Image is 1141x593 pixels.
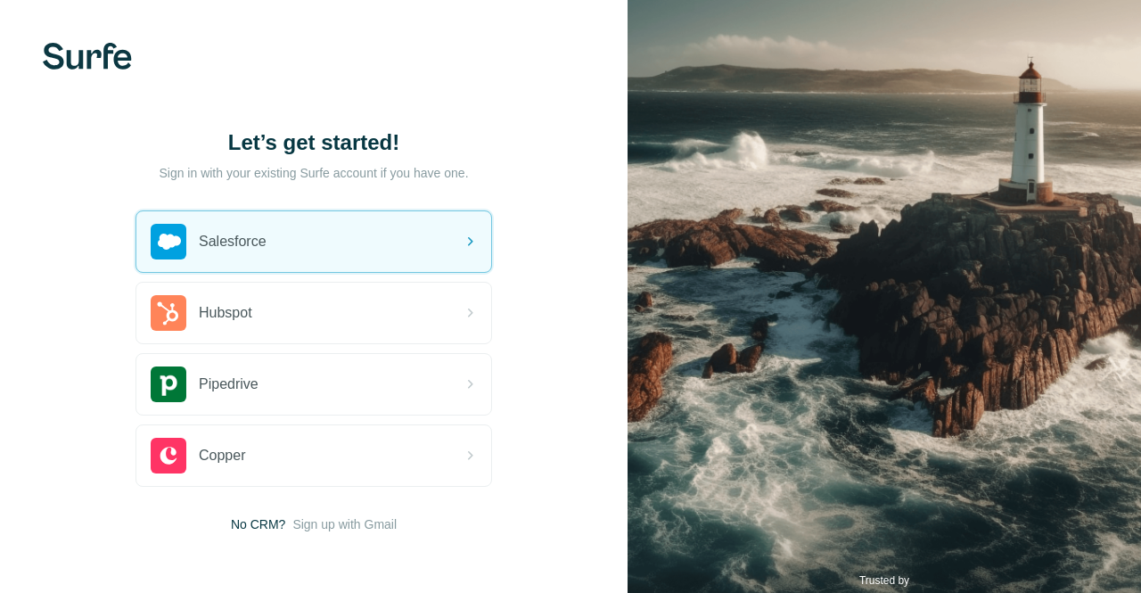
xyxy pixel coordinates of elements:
[292,515,397,533] button: Sign up with Gmail
[151,224,186,259] img: salesforce's logo
[135,128,492,157] h1: Let’s get started!
[151,295,186,331] img: hubspot's logo
[151,367,186,402] img: pipedrive's logo
[43,43,132,70] img: Surfe's logo
[199,374,259,395] span: Pipedrive
[859,572,909,589] p: Trusted by
[159,164,468,182] p: Sign in with your existing Surfe account if you have one.
[199,445,245,466] span: Copper
[231,515,285,533] span: No CRM?
[151,438,186,474] img: copper's logo
[199,302,252,324] span: Hubspot
[199,231,267,252] span: Salesforce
